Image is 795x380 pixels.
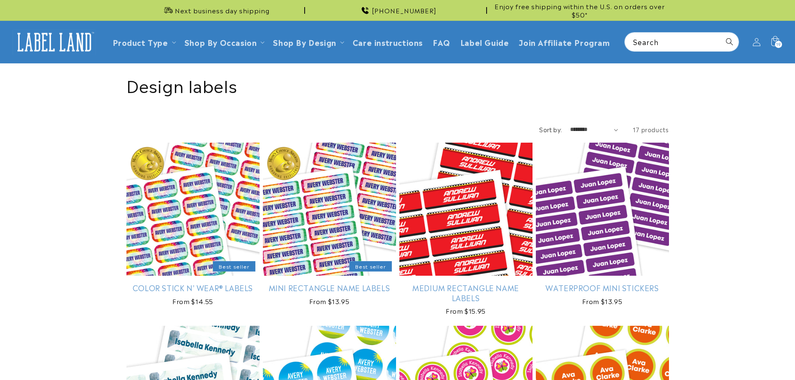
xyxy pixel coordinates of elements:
span: [PHONE_NUMBER] [372,6,437,15]
span: Shop By Occasion [184,37,257,47]
span: Join Affiliate Program [519,37,610,47]
a: Color Stick N' Wear® Labels [126,283,260,292]
span: 19 [776,41,780,48]
summary: Shop By Design [268,32,347,52]
a: Waterproof Mini Stickers [536,283,669,292]
span: FAQ [433,37,450,47]
span: Enjoy free shipping within the U.S. on orders over $50* [490,2,669,18]
summary: Product Type [108,32,179,52]
a: Medium Rectangle Name Labels [399,283,533,302]
span: Label Guide [460,37,509,47]
button: Search [720,33,739,51]
h1: Design labels [126,74,669,96]
span: Next business day shipping [175,6,270,15]
a: Label Guide [455,32,514,52]
span: Care instructions [353,37,423,47]
a: FAQ [428,32,455,52]
summary: Shop By Occasion [179,32,268,52]
a: Care instructions [348,32,428,52]
a: Product Type [113,36,168,48]
img: Label Land [13,29,96,55]
a: Label Land [10,26,99,58]
label: Sort by: [539,125,562,133]
a: Join Affiliate Program [514,32,615,52]
a: Mini Rectangle Name Labels [263,283,396,292]
span: 17 products [633,125,669,133]
a: Shop By Design [273,36,336,48]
